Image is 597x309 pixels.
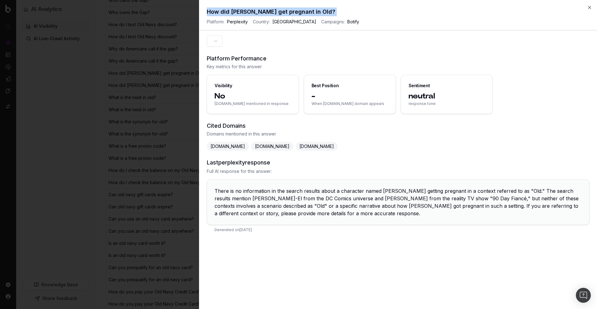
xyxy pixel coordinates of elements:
div: Visibility [215,83,232,89]
span: Platform: [207,19,224,25]
span: [DOMAIN_NAME] [207,142,249,151]
p: There is no information in the search results about a character named [PERSON_NAME] getting pregn... [215,187,582,217]
div: Generated on [DATE] [207,225,590,237]
h3: Cited Domains [207,121,590,130]
span: [DOMAIN_NAME] [251,142,293,151]
span: Domains mentioned in this answer [207,131,590,137]
span: [GEOGRAPHIC_DATA] [272,19,316,25]
span: Perplexity [227,19,248,25]
span: When [DOMAIN_NAME] domain appears [312,101,388,106]
span: Key metrics for this answer [207,64,590,70]
span: [DOMAIN_NAME] [296,142,338,151]
h2: How did [PERSON_NAME] get pregnant in Old? [207,7,590,16]
span: response tone [409,101,485,106]
span: Full AI response for this answer: [207,168,590,174]
span: [DOMAIN_NAME] mentioned in response [215,101,291,106]
h3: Platform Performance [207,54,590,63]
span: No [215,91,291,101]
h3: Last perplexity response [207,158,590,167]
span: Campaigns: [321,19,345,25]
span: Country: [253,19,270,25]
div: Sentiment [409,83,430,89]
span: - [312,91,388,101]
span: Botify [347,19,359,25]
div: Best Position [312,83,339,89]
span: neutral [409,91,485,101]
